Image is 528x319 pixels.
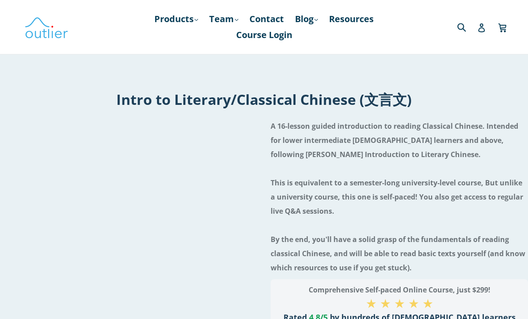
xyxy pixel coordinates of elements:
[24,14,69,40] img: Outlier Linguistics
[325,11,378,27] a: Resources
[281,283,517,297] h3: Comprehensive Self-paced Online Course, just $299!
[366,295,433,311] span: ★ ★ ★ ★ ★
[291,11,322,27] a: Blog
[232,27,297,43] a: Course Login
[455,18,479,36] input: Search
[271,119,528,275] h4: A 16-lesson guided introduction to reading Classical Chinese. Intended for lower intermediate [DE...
[245,11,288,27] a: Contact
[150,11,203,27] a: Products
[205,11,243,27] a: Team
